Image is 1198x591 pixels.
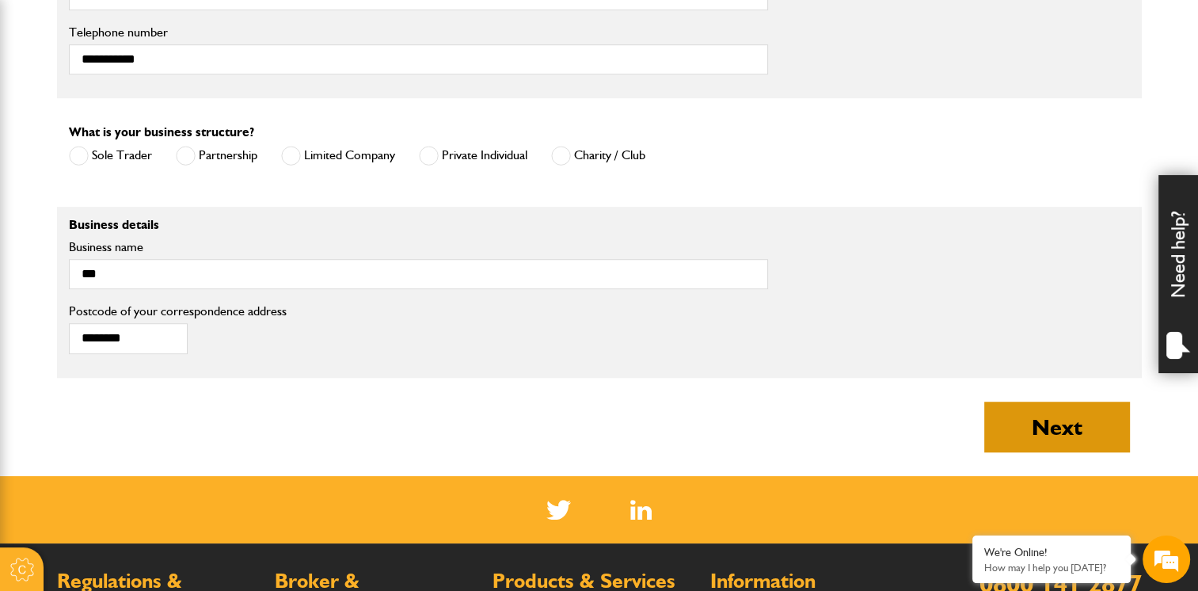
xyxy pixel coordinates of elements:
[69,146,152,166] label: Sole Trader
[984,562,1119,574] p: How may I help you today?
[69,305,310,318] label: Postcode of your correspondence address
[69,126,254,139] label: What is your business structure?
[69,241,768,254] label: Business name
[419,146,527,166] label: Private Individual
[281,146,395,166] label: Limited Company
[1158,175,1198,373] div: Need help?
[546,500,571,520] img: Twitter
[984,546,1119,559] div: We're Online!
[984,402,1130,452] button: Next
[176,146,257,166] label: Partnership
[630,500,652,520] img: Linked In
[260,8,298,46] div: Minimize live chat window
[21,193,289,228] input: Enter your email address
[215,465,287,486] em: Start Chat
[69,219,768,231] p: Business details
[551,146,645,166] label: Charity / Club
[27,88,67,110] img: d_20077148190_company_1631870298795_20077148190
[21,240,289,275] input: Enter your phone number
[630,500,652,520] a: LinkedIn
[21,147,289,181] input: Enter your last name
[82,89,266,109] div: Chat with us now
[69,26,768,39] label: Telephone number
[21,287,289,452] textarea: Type your message and hit 'Enter'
